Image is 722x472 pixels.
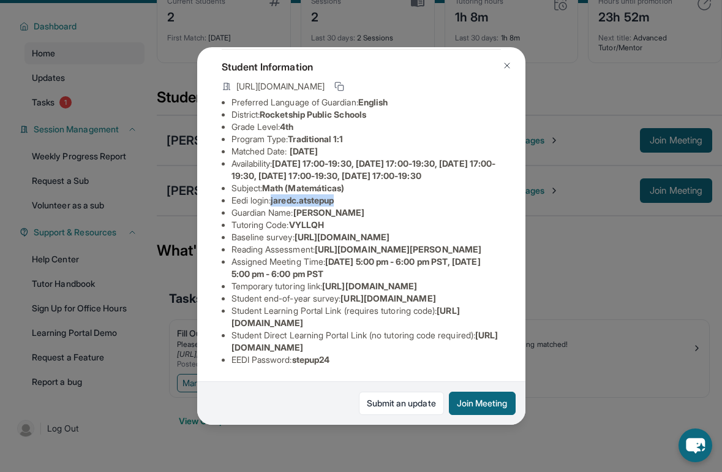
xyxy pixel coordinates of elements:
span: Math (Matemáticas) [262,183,344,193]
li: EEDI Password : [231,354,501,366]
span: stepup24 [292,354,330,365]
span: [DATE] [290,146,318,156]
li: Student Direct Learning Portal Link (no tutoring code required) : [231,329,501,354]
li: Student end-of-year survey : [231,292,501,305]
li: Tutoring Code : [231,219,501,231]
li: Assigned Meeting Time : [231,256,501,280]
span: [URL][DOMAIN_NAME] [322,281,417,291]
li: Guardian Name : [231,207,501,219]
li: Preferred Language of Guardian: [231,96,501,108]
span: English [358,97,388,107]
span: [URL][DOMAIN_NAME] [295,232,389,242]
h4: Student Information [222,59,501,74]
span: 4th [280,121,293,132]
span: [PERSON_NAME] [293,207,365,218]
a: Submit an update [359,392,444,415]
button: chat-button [679,428,712,462]
li: Matched Date: [231,145,501,158]
li: Program Type: [231,133,501,145]
li: Reading Assessment : [231,243,501,256]
span: Traditional 1:1 [288,134,343,144]
li: Baseline survey : [231,231,501,243]
li: Student Learning Portal Link (requires tutoring code) : [231,305,501,329]
li: Eedi login : [231,194,501,207]
span: jaredc.atstepup [271,195,334,205]
span: [URL][DOMAIN_NAME][PERSON_NAME] [315,244,481,254]
span: [URL][DOMAIN_NAME] [340,293,435,303]
li: Temporary tutoring link : [231,280,501,292]
button: Join Meeting [449,392,516,415]
li: Grade Level: [231,121,501,133]
span: [DATE] 17:00-19:30, [DATE] 17:00-19:30, [DATE] 17:00-19:30, [DATE] 17:00-19:30, [DATE] 17:00-19:30 [231,158,496,181]
span: Rocketship Public Schools [260,109,366,120]
li: Subject : [231,182,501,194]
button: Copy link [332,79,347,94]
li: District: [231,108,501,121]
img: Close Icon [502,61,512,70]
span: [DATE] 5:00 pm - 6:00 pm PST, [DATE] 5:00 pm - 6:00 pm PST [231,256,481,279]
li: Availability: [231,158,501,182]
span: [URL][DOMAIN_NAME] [236,80,325,93]
span: VYLLQH [289,219,324,230]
